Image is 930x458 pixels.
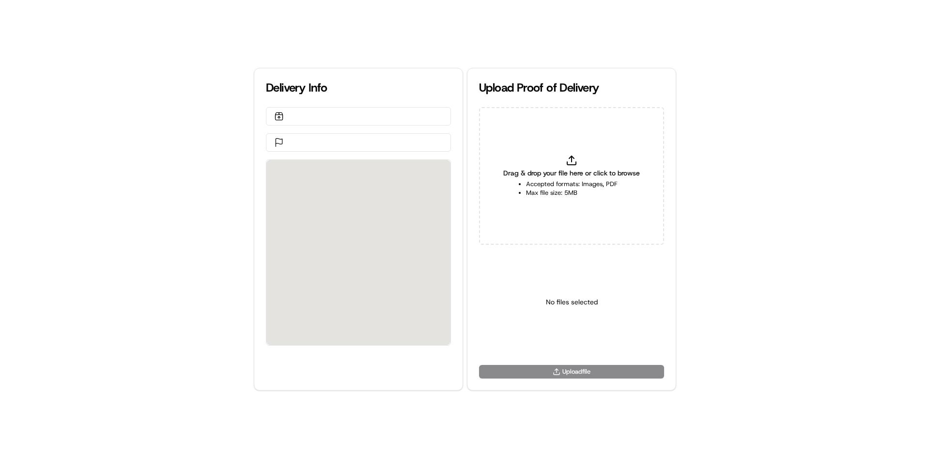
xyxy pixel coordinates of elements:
[266,80,451,95] div: Delivery Info
[546,297,598,307] p: No files selected
[503,168,640,178] span: Drag & drop your file here or click to browse
[526,180,618,189] li: Accepted formats: Images, PDF
[479,80,664,95] div: Upload Proof of Delivery
[266,160,450,345] div: 0
[526,189,618,197] li: Max file size: 5MB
